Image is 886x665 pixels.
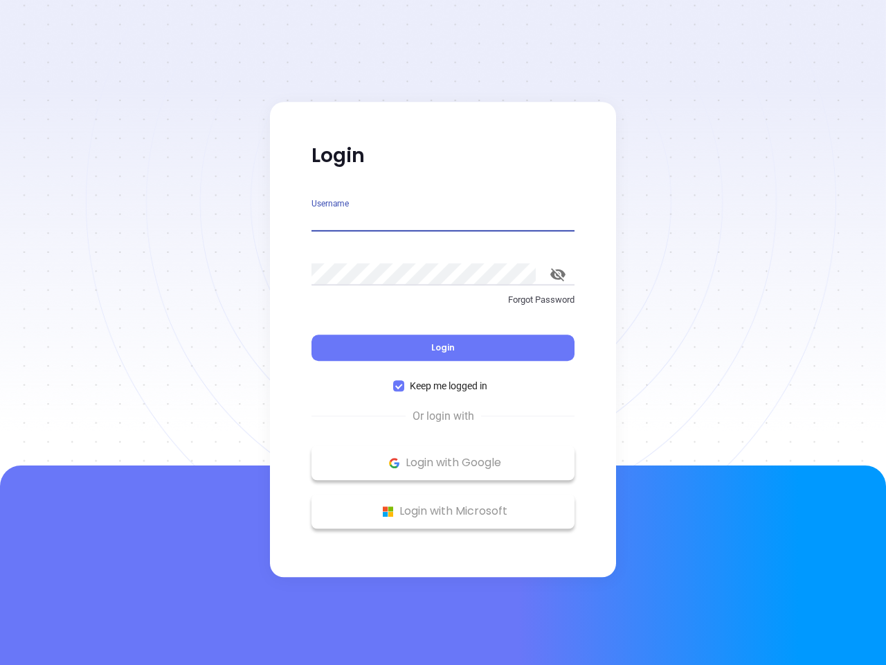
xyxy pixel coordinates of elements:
[318,501,568,522] p: Login with Microsoft
[311,293,575,307] p: Forgot Password
[311,293,575,318] a: Forgot Password
[541,258,575,291] button: toggle password visibility
[431,342,455,353] span: Login
[386,454,403,472] img: Google Logo
[379,503,397,520] img: Microsoft Logo
[311,335,575,361] button: Login
[311,494,575,529] button: Microsoft Logo Login with Microsoft
[318,452,568,473] p: Login with Google
[311,199,349,208] label: Username
[311,445,575,480] button: Google Logo Login with Google
[311,143,575,168] p: Login
[406,408,481,425] span: Or login with
[404,378,493,393] span: Keep me logged in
